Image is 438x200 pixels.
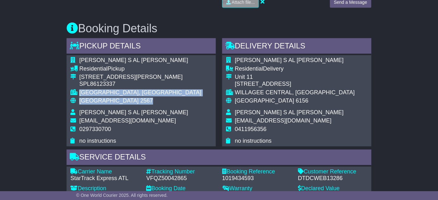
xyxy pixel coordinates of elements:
[70,175,140,182] div: StarTrack Express ATL
[298,175,367,182] div: DTDCWEB13286
[222,38,371,55] div: Delivery Details
[79,90,201,97] div: [GEOGRAPHIC_DATA], [GEOGRAPHIC_DATA]
[235,66,263,72] span: Residential
[235,90,355,97] div: WILLAGEE CENTRAL, [GEOGRAPHIC_DATA]
[70,169,140,176] div: Carrier Name
[67,150,371,167] div: Service Details
[146,175,216,182] div: VFQZ50042865
[79,109,188,116] span: [PERSON_NAME] S AL [PERSON_NAME]
[222,169,292,176] div: Booking Reference
[70,185,140,192] div: Description
[235,66,355,73] div: Delivery
[140,98,153,104] span: 2567
[296,98,308,104] span: 6156
[67,38,216,55] div: Pickup Details
[235,74,355,81] div: Unit 11
[146,185,216,192] div: Booking Date
[76,193,168,198] span: © One World Courier 2025. All rights reserved.
[235,81,355,88] div: [STREET_ADDRESS]
[235,138,272,144] span: no instructions
[79,66,201,73] div: Pickup
[79,118,176,124] span: [EMAIL_ADDRESS][DOMAIN_NAME]
[79,57,188,64] span: [PERSON_NAME] S AL [PERSON_NAME]
[222,185,292,192] div: Warranty
[235,126,267,133] span: 0411956356
[67,22,371,35] h3: Booking Details
[222,175,292,182] div: 1019434593
[235,118,332,124] span: [EMAIL_ADDRESS][DOMAIN_NAME]
[235,98,294,104] span: [GEOGRAPHIC_DATA]
[298,185,367,192] div: Declared Value
[79,74,201,81] div: [STREET_ADDRESS][PERSON_NAME]
[146,169,216,176] div: Tracking Number
[235,57,344,64] span: [PERSON_NAME] S AL [PERSON_NAME]
[79,66,107,72] span: Residential
[79,81,201,88] div: SPL86123337
[79,138,116,144] span: no instructions
[235,109,344,116] span: [PERSON_NAME] S AL [PERSON_NAME]
[79,126,111,133] span: 0297330700
[298,169,367,176] div: Customer Reference
[79,98,138,104] span: [GEOGRAPHIC_DATA]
